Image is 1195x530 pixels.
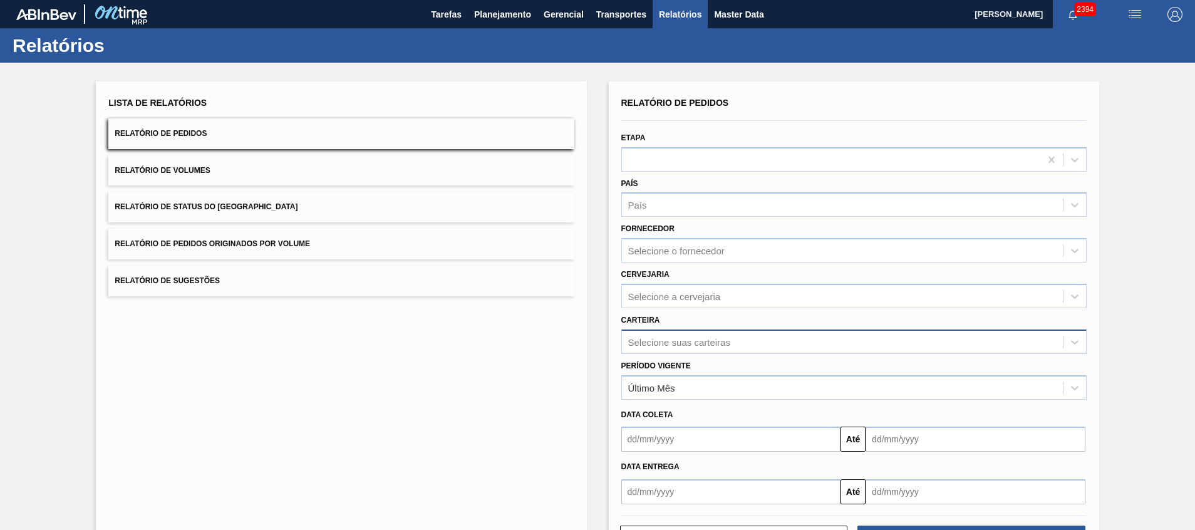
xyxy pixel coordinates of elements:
label: Carteira [621,316,660,325]
div: País [628,200,647,210]
input: dd/mm/yyyy [866,479,1085,504]
span: Relatórios [659,7,701,22]
input: dd/mm/yyyy [621,479,841,504]
label: Cervejaria [621,270,670,279]
div: Último Mês [628,382,675,393]
span: Relatório de Sugestões [115,276,220,285]
button: Relatório de Volumes [108,155,574,186]
label: Período Vigente [621,361,691,370]
label: Etapa [621,133,646,142]
span: Master Data [714,7,763,22]
button: Até [841,479,866,504]
span: Tarefas [431,7,462,22]
button: Notificações [1053,6,1093,23]
button: Relatório de Pedidos Originados por Volume [108,229,574,259]
span: Lista de Relatórios [108,98,207,108]
button: Relatório de Pedidos [108,118,574,149]
span: Relatório de Pedidos [621,98,729,108]
h1: Relatórios [13,38,235,53]
img: userActions [1127,7,1142,22]
label: Fornecedor [621,224,675,233]
img: Logout [1167,7,1182,22]
span: Transportes [596,7,646,22]
div: Selecione o fornecedor [628,246,725,256]
button: Relatório de Sugestões [108,266,574,296]
span: Relatório de Volumes [115,166,210,175]
label: País [621,179,638,188]
span: Data entrega [621,462,680,471]
span: 2394 [1074,3,1096,16]
input: dd/mm/yyyy [866,427,1085,452]
span: Relatório de Status do [GEOGRAPHIC_DATA] [115,202,297,211]
button: Relatório de Status do [GEOGRAPHIC_DATA] [108,192,574,222]
span: Relatório de Pedidos [115,129,207,138]
div: Selecione suas carteiras [628,336,730,347]
div: Selecione a cervejaria [628,291,721,301]
span: Gerencial [544,7,584,22]
input: dd/mm/yyyy [621,427,841,452]
span: Relatório de Pedidos Originados por Volume [115,239,310,248]
span: Data coleta [621,410,673,419]
img: TNhmsLtSVTkK8tSr43FrP2fwEKptu5GPRR3wAAAABJRU5ErkJggg== [16,9,76,20]
span: Planejamento [474,7,531,22]
button: Até [841,427,866,452]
